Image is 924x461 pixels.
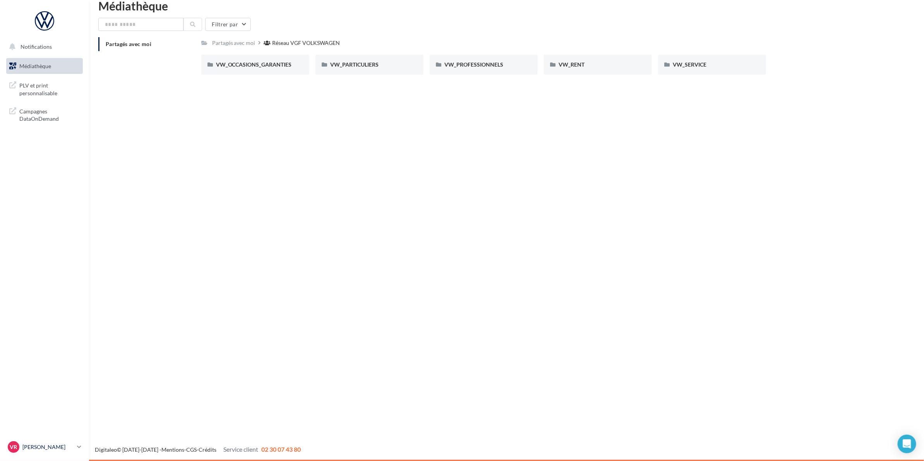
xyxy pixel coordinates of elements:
[5,39,81,55] button: Notifications
[5,58,84,74] a: Médiathèque
[186,446,197,453] a: CGS
[212,39,255,47] div: Partagés avec moi
[673,61,706,68] span: VW_SERVICE
[95,446,301,453] span: © [DATE]-[DATE] - - -
[444,61,503,68] span: VW_PROFESSIONNELS
[19,106,80,123] span: Campagnes DataOnDemand
[273,39,340,47] div: Réseau VGF VOLKSWAGEN
[261,446,301,453] span: 02 30 07 43 80
[5,103,84,126] a: Campagnes DataOnDemand
[898,435,916,453] div: Open Intercom Messenger
[199,446,216,453] a: Crédits
[161,446,184,453] a: Mentions
[95,446,117,453] a: Digitaleo
[10,443,17,451] span: VR
[19,80,80,97] span: PLV et print personnalisable
[559,61,585,68] span: VW_RENT
[216,61,292,68] span: VW_OCCASIONS_GARANTIES
[5,77,84,100] a: PLV et print personnalisable
[6,440,83,454] a: VR [PERSON_NAME]
[21,43,52,50] span: Notifications
[330,61,379,68] span: VW_PARTICULIERS
[106,41,151,47] span: Partagés avec moi
[19,63,51,69] span: Médiathèque
[22,443,74,451] p: [PERSON_NAME]
[223,446,258,453] span: Service client
[205,18,251,31] button: Filtrer par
